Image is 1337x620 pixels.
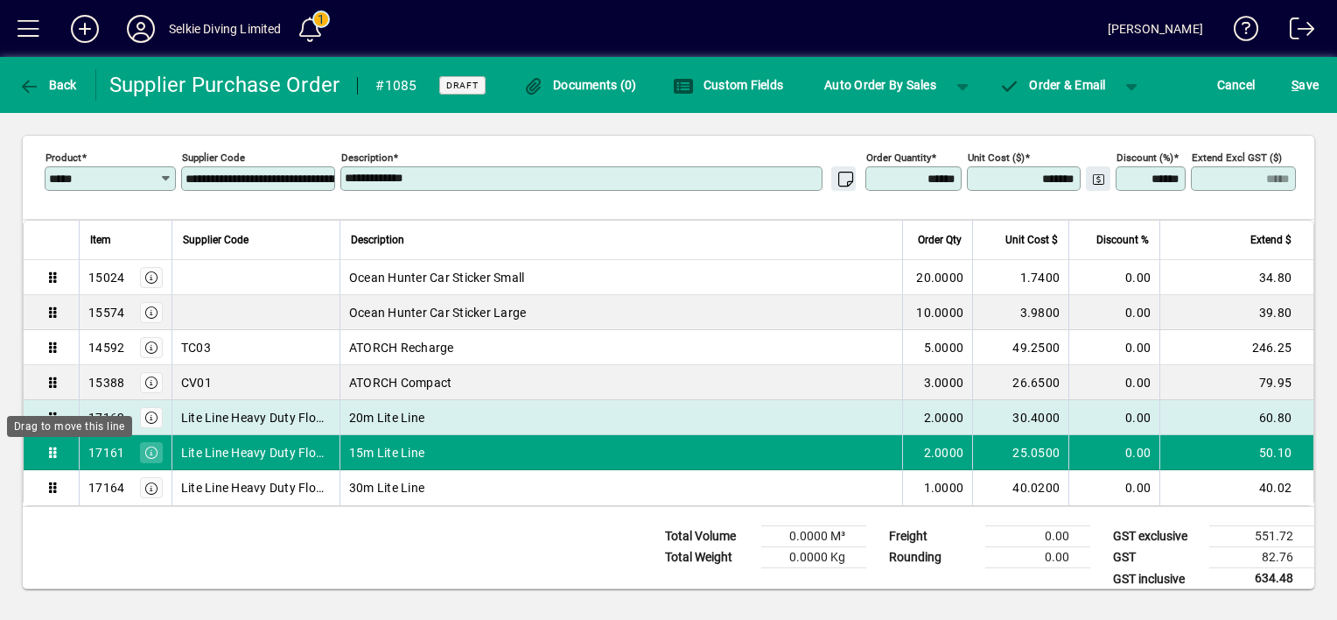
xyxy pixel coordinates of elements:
td: 0.00 [1068,400,1159,435]
button: Profile [113,13,169,45]
span: Order Qty [918,230,962,250]
mat-label: Unit Cost ($) [968,151,1025,164]
td: Total Weight [656,547,761,568]
td: 2.0000 [902,435,972,470]
button: Change Price Levels [1086,166,1110,191]
button: Order & Email [990,69,1115,101]
td: 3.9800 [972,295,1068,330]
td: Lite Line Heavy Duty Float Line Threader 15m [171,435,339,470]
td: 40.0200 [972,470,1068,505]
td: GST inclusive [1104,568,1209,590]
td: GST exclusive [1104,526,1209,547]
div: [PERSON_NAME] [1108,15,1203,43]
td: Rounding [880,547,985,568]
td: 0.00 [1068,435,1159,470]
td: 40.02 [1159,470,1313,505]
td: Total Volume [656,526,761,547]
td: Lite Line Heavy Duty Float Line Threader 30m [171,470,339,505]
td: 634.48 [1209,568,1314,590]
div: 15024 [88,269,124,286]
td: 49.2500 [972,330,1068,365]
td: 1.0000 [902,470,972,505]
td: TC03 [171,330,339,365]
div: #1085 [375,72,416,100]
div: Drag to move this line [7,416,132,437]
td: 0.00 [985,526,1090,547]
span: Documents (0) [523,78,637,92]
span: S [1291,78,1298,92]
td: Lite Line Heavy Duty Float Line Threader 20m [171,400,339,435]
div: 15388 [88,374,124,391]
td: 5.0000 [902,330,972,365]
span: Extend $ [1250,230,1291,250]
mat-label: Product [45,151,81,164]
td: 0.00 [1068,295,1159,330]
td: GST [1104,547,1209,568]
div: Supplier Purchase Order [109,71,340,99]
span: Description [351,230,404,250]
td: 0.00 [1068,260,1159,295]
td: 1.7400 [972,260,1068,295]
td: 246.25 [1159,330,1313,365]
td: CV01 [171,365,339,400]
span: Order & Email [999,78,1106,92]
span: Item [90,230,111,250]
mat-label: Order Quantity [866,151,931,164]
span: Ocean Hunter Car Sticker Small [349,269,525,286]
mat-label: Description [341,151,393,164]
span: ATORCH Recharge [349,339,454,356]
div: 17161 [88,444,124,461]
td: 82.76 [1209,547,1314,568]
td: 34.80 [1159,260,1313,295]
span: Cancel [1217,71,1256,99]
span: Back [18,78,77,92]
span: Supplier Code [183,230,248,250]
div: Selkie Diving Limited [169,15,282,43]
span: Discount % [1096,230,1149,250]
td: 0.0000 Kg [761,547,866,568]
td: 2.0000 [902,400,972,435]
button: Cancel [1213,69,1260,101]
div: 15574 [88,304,124,321]
button: Save [1287,69,1323,101]
td: 50.10 [1159,435,1313,470]
mat-label: Discount (%) [1116,151,1173,164]
mat-label: Extend excl GST ($) [1192,151,1282,164]
mat-label: Supplier Code [182,151,245,164]
td: 551.72 [1209,526,1314,547]
span: 30m Lite Line [349,479,424,497]
td: 30.4000 [972,400,1068,435]
a: Knowledge Base [1221,4,1259,60]
div: 17164 [88,479,124,497]
span: Draft [446,80,479,91]
button: Documents (0) [519,69,641,101]
td: 20.0000 [902,260,972,295]
span: Custom Fields [673,78,783,92]
span: 20m Lite Line [349,409,424,426]
td: 39.80 [1159,295,1313,330]
td: 3.0000 [902,365,972,400]
button: Custom Fields [668,69,787,101]
td: 0.00 [1068,330,1159,365]
td: 10.0000 [902,295,972,330]
td: 60.80 [1159,400,1313,435]
span: Auto Order By Sales [824,71,936,99]
a: Logout [1277,4,1315,60]
td: 79.95 [1159,365,1313,400]
button: Add [57,13,113,45]
td: 25.0500 [972,435,1068,470]
button: Auto Order By Sales [815,69,945,101]
span: Unit Cost $ [1005,230,1058,250]
td: 0.00 [1068,365,1159,400]
span: ave [1291,71,1319,99]
td: 0.00 [1068,470,1159,505]
td: 26.6500 [972,365,1068,400]
div: 14592 [88,339,124,356]
span: 15m Lite Line [349,444,424,461]
td: 0.00 [985,547,1090,568]
td: 0.0000 M³ [761,526,866,547]
span: ATORCH Compact [349,374,452,391]
span: Ocean Hunter Car Sticker Large [349,304,527,321]
button: Back [14,69,81,101]
td: Freight [880,526,985,547]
